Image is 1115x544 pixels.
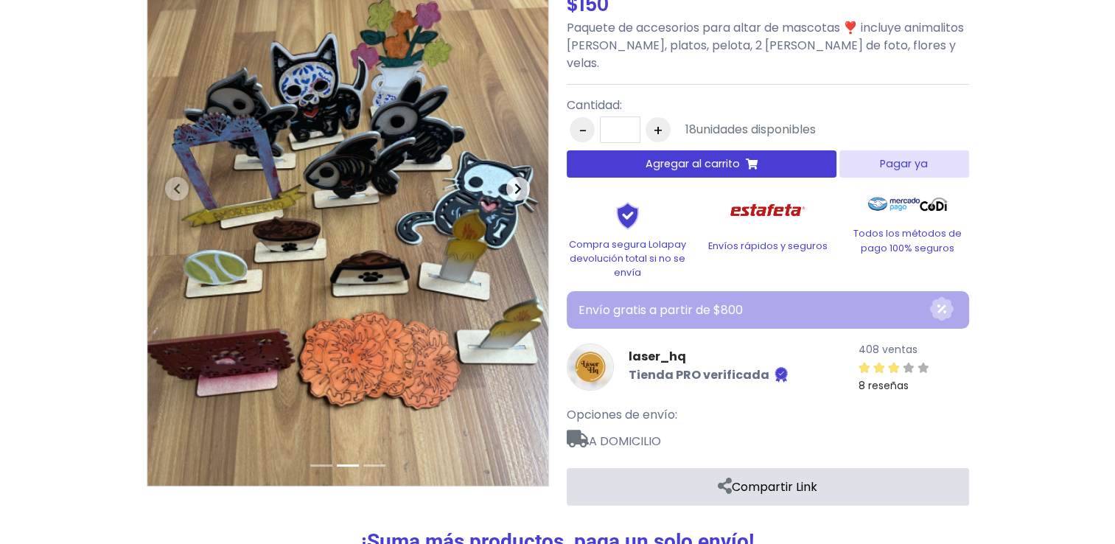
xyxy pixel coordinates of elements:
p: Envío gratis a partir de $800 [579,301,931,319]
p: Todos los métodos de pago 100% seguros [847,226,969,254]
p: Paquete de accesorios para altar de mascotas ❣️ incluye animalitos [PERSON_NAME], platos, pelota,... [567,19,969,72]
img: laser_hq [567,344,614,391]
small: 8 reseñas [859,378,909,393]
span: Opciones de envío: [567,406,677,423]
img: Estafeta Logo [719,189,817,231]
div: unidades disponibles [685,121,816,139]
b: Tienda PRO verificada [629,367,769,384]
img: Tienda verificada [772,366,790,383]
span: A DOMICILIO [567,424,969,450]
span: Agregar al carrito [646,156,740,172]
button: - [570,117,595,142]
a: 8 reseñas [859,358,969,394]
img: Codi Logo [920,189,947,219]
p: Cantidad: [567,97,816,114]
p: Compra segura Lolapay devolución total si no se envía [567,237,689,280]
button: + [646,117,671,142]
span: 18 [685,121,696,138]
button: Pagar ya [839,150,968,178]
a: laser_hq [629,348,790,366]
small: 408 ventas [859,342,917,357]
img: Shield [591,201,665,229]
button: Agregar al carrito [567,150,837,178]
img: Mercado Pago Logo [868,189,920,219]
p: Envíos rápidos y seguros [707,239,829,253]
div: 3 / 5 [859,359,929,377]
a: Compartir Link [567,468,969,506]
